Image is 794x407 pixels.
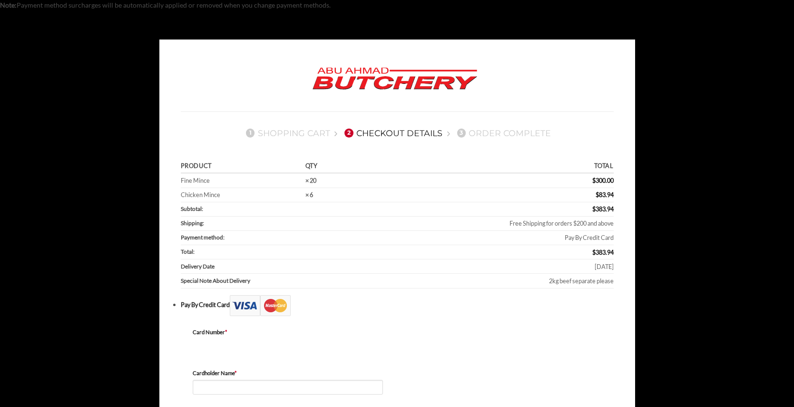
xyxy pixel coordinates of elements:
[230,295,291,316] img: Checkout
[592,205,596,213] span: $
[243,128,330,138] a: 1Shopping Cart
[596,191,599,199] span: $
[355,217,613,231] td: Free Shipping for orders $200 and above
[305,191,313,199] strong: × 6
[305,177,316,184] strong: × 20
[225,329,227,335] abbr: required
[592,248,596,256] span: $
[304,61,485,97] img: Abu Ahmad Butchery
[592,177,596,184] span: $
[235,370,237,376] abbr: required
[181,245,355,259] th: Total:
[181,188,303,202] td: Chicken Mince
[592,205,614,213] bdi: 383.94
[181,202,355,217] th: Subtotal:
[246,129,255,137] span: 1
[181,231,355,245] th: Payment method:
[181,274,355,288] th: Special Note About Delivery
[596,191,614,199] bdi: 83.94
[181,160,303,174] th: Product
[355,259,613,274] td: [DATE]
[193,328,383,337] label: Card Number
[302,160,355,174] th: Qty
[344,129,353,137] span: 2
[355,160,613,174] th: Total
[181,217,355,231] th: Shipping:
[181,121,614,146] nav: Checkout steps
[592,177,614,184] bdi: 300.00
[181,301,291,308] label: Pay By Credit Card
[592,248,614,256] bdi: 383.94
[181,259,355,274] th: Delivery Date
[355,274,613,288] td: 2kg beef separate please
[181,174,303,188] td: Fine Mince
[193,369,383,377] label: Cardholder Name
[355,231,613,245] td: Pay By Credit Card
[342,128,442,138] a: 2Checkout details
